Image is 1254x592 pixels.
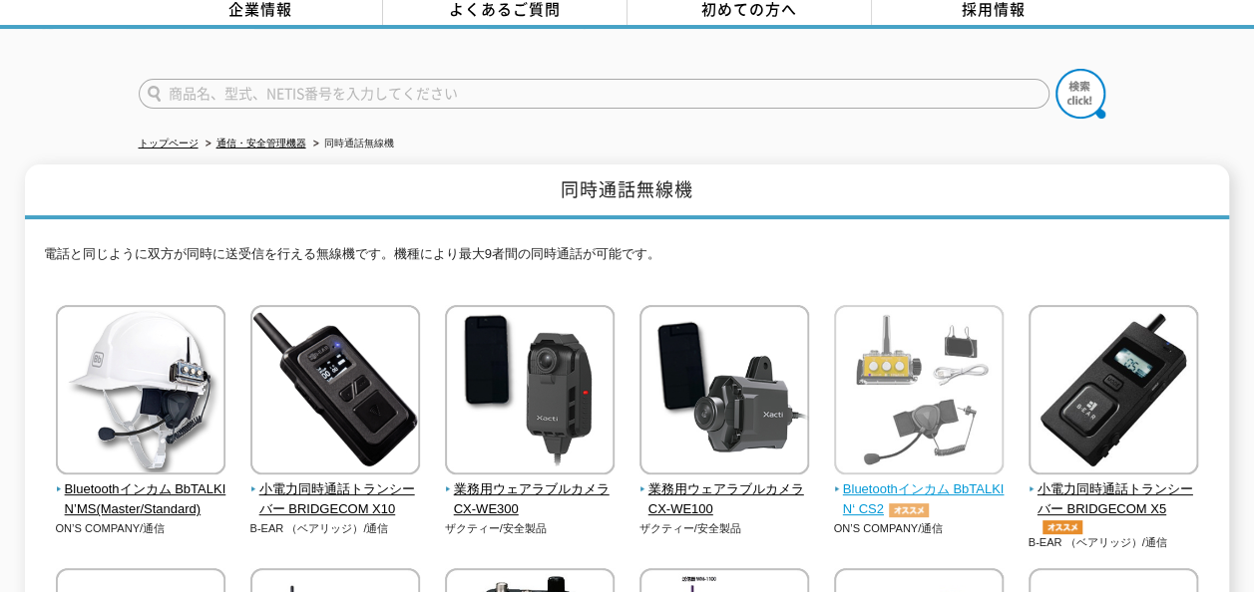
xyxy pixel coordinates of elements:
[216,138,306,148] a: 通信・安全管理機器
[139,138,199,148] a: トップページ
[834,460,1005,520] a: Bluetoothインカム BbTALKIN‘ CS2オススメ
[639,520,810,537] p: ザクティー/安全製品
[639,479,810,521] span: 業務用ウェアラブルカメラ CX-WE100
[1029,305,1198,479] img: 小電力同時通話トランシーバー BRIDGECOM X5
[1055,69,1105,119] img: btn_search.png
[25,164,1229,219] h1: 同時通話無線機
[445,305,615,479] img: 業務用ウェアラブルカメラ CX-WE300
[1038,520,1087,534] img: オススメ
[1029,479,1199,535] span: 小電力同時通話トランシーバー BRIDGECOM X5
[250,520,421,537] p: B-EAR （ベアリッジ）/通信
[445,460,616,520] a: 業務用ウェアラブルカメラ CX-WE300
[44,244,1211,275] p: 電話と同じように双方が同時に送受信を行える無線機です。機種により最大9者間の同時通話が可能です。
[1029,460,1199,534] a: 小電力同時通話トランシーバー BRIDGECOM X5オススメ
[639,460,810,520] a: 業務用ウェアラブルカメラ CX-WE100
[884,503,934,517] img: オススメ
[834,479,1005,521] span: Bluetoothインカム BbTALKIN‘ CS2
[1029,534,1199,551] p: B-EAR （ベアリッジ）/通信
[56,305,225,479] img: Bluetoothインカム BbTALKIN’MS(Master/Standard)
[834,305,1004,479] img: Bluetoothインカム BbTALKIN‘ CS2
[639,305,809,479] img: 業務用ウェアラブルカメラ CX-WE100
[250,479,421,521] span: 小電力同時通話トランシーバー BRIDGECOM X10
[56,520,226,537] p: ON’S COMPANY/通信
[139,79,1049,109] input: 商品名、型式、NETIS番号を入力してください
[56,460,226,520] a: Bluetoothインカム BbTALKIN’MS(Master/Standard)
[250,460,421,520] a: 小電力同時通話トランシーバー BRIDGECOM X10
[309,134,394,154] li: 同時通話無線機
[56,479,226,521] span: Bluetoothインカム BbTALKIN’MS(Master/Standard)
[250,305,420,479] img: 小電力同時通話トランシーバー BRIDGECOM X10
[445,520,616,537] p: ザクティー/安全製品
[445,479,616,521] span: 業務用ウェアラブルカメラ CX-WE300
[834,520,1005,537] p: ON’S COMPANY/通信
